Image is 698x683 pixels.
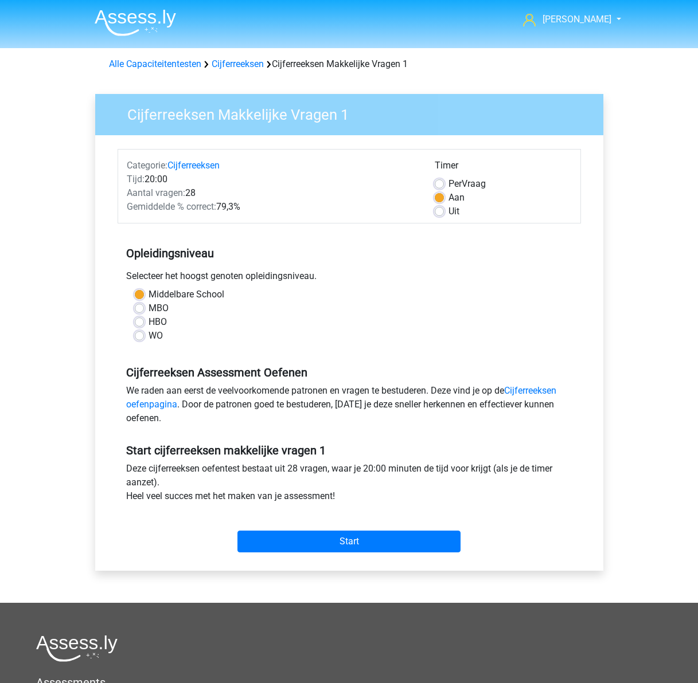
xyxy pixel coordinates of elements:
[149,288,224,301] label: Middelbare School
[449,178,462,189] span: Per
[118,172,426,186] div: 20:00
[449,177,486,191] label: Vraag
[109,58,201,69] a: Alle Capaciteitentesten
[237,531,461,552] input: Start
[118,269,581,288] div: Selecteer het hoogst genoten opleidingsniveau.
[149,329,163,343] label: WO
[127,160,167,171] span: Categorie:
[127,174,145,185] span: Tijd:
[36,635,118,662] img: Assessly logo
[149,315,167,329] label: HBO
[126,242,572,265] h5: Opleidingsniveau
[126,443,572,457] h5: Start cijferreeksen makkelijke vragen 1
[118,186,426,200] div: 28
[104,57,594,71] div: Cijferreeksen Makkelijke Vragen 1
[118,384,581,430] div: We raden aan eerst de veelvoorkomende patronen en vragen te bestuderen. Deze vind je op de . Door...
[127,187,185,198] span: Aantal vragen:
[449,191,465,205] label: Aan
[212,58,264,69] a: Cijferreeksen
[518,13,613,26] a: [PERSON_NAME]
[449,205,459,218] label: Uit
[435,159,572,177] div: Timer
[167,160,220,171] a: Cijferreeksen
[543,14,611,25] span: [PERSON_NAME]
[118,462,581,508] div: Deze cijferreeksen oefentest bestaat uit 28 vragen, waar je 20:00 minuten de tijd voor krijgt (al...
[95,9,176,36] img: Assessly
[127,201,216,212] span: Gemiddelde % correct:
[118,200,426,214] div: 79,3%
[149,301,169,315] label: MBO
[114,101,595,124] h3: Cijferreeksen Makkelijke Vragen 1
[126,366,572,379] h5: Cijferreeksen Assessment Oefenen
